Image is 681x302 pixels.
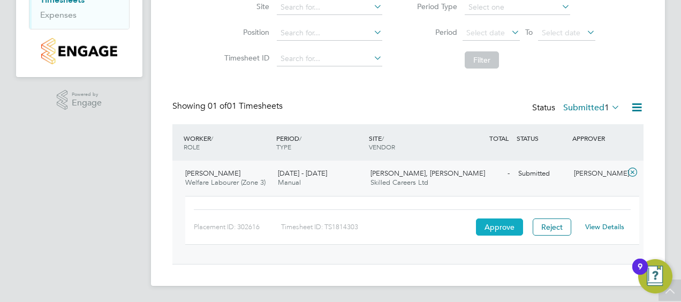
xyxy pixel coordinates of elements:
input: Search for... [277,26,382,41]
span: TYPE [276,142,291,151]
div: STATUS [514,129,570,148]
span: [PERSON_NAME] [185,169,240,178]
img: countryside-properties-logo-retina.png [41,38,117,64]
div: Showing [172,101,285,112]
a: View Details [585,222,624,231]
span: VENDOR [369,142,395,151]
span: [PERSON_NAME], [PERSON_NAME] [370,169,485,178]
label: Position [221,27,269,37]
div: - [458,165,514,183]
a: Powered byEngage [57,90,102,110]
span: Select date [466,28,505,37]
span: TOTAL [489,134,509,142]
span: To [522,25,536,39]
span: ROLE [184,142,200,151]
div: Status [532,101,622,116]
label: Site [221,2,269,11]
span: 1 [604,102,609,113]
div: WORKER [181,129,274,156]
span: / [382,134,384,142]
div: Placement ID: 302616 [194,218,281,236]
span: Powered by [72,90,102,99]
button: Filter [465,51,499,69]
label: Submitted [563,102,620,113]
span: Welfare Labourer (Zone 3) [185,178,266,187]
div: [PERSON_NAME] [570,165,625,183]
button: Open Resource Center, 9 new notifications [638,259,672,293]
button: Approve [476,218,523,236]
label: Period [409,27,457,37]
label: Period Type [409,2,457,11]
span: 01 of [208,101,227,111]
div: PERIOD [274,129,366,156]
span: Select date [542,28,580,37]
div: Timesheet ID: TS1814303 [281,218,473,236]
span: / [211,134,213,142]
div: SITE [366,129,459,156]
span: Skilled Careers Ltd [370,178,428,187]
div: Submitted [514,165,570,183]
span: / [299,134,301,142]
span: Manual [278,178,301,187]
span: Engage [72,99,102,108]
label: Timesheet ID [221,53,269,63]
input: Search for... [277,51,382,66]
a: Expenses [40,10,77,20]
span: [DATE] - [DATE] [278,169,327,178]
a: Go to home page [29,38,130,64]
div: 9 [638,267,642,281]
div: APPROVER [570,129,625,148]
span: 01 Timesheets [208,101,283,111]
button: Reject [533,218,571,236]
